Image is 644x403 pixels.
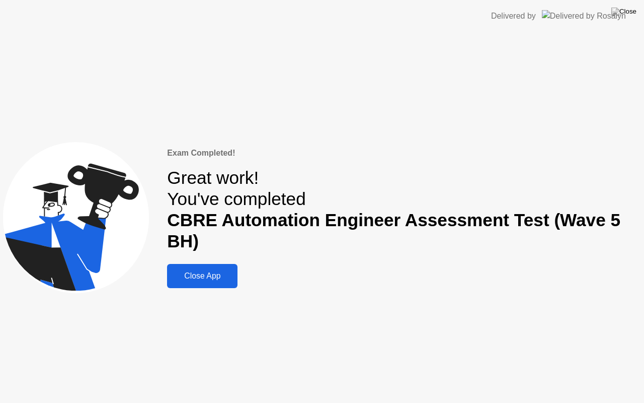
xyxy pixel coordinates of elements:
button: Close App [167,264,237,288]
img: Delivered by Rosalyn [542,10,626,22]
div: Delivered by [491,10,536,22]
div: Great work! You've completed [167,167,641,252]
div: Exam Completed! [167,147,641,159]
b: CBRE Automation Engineer Assessment Test (Wave 5 BH) [167,210,620,251]
img: Close [611,8,636,16]
div: Close App [170,272,234,281]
